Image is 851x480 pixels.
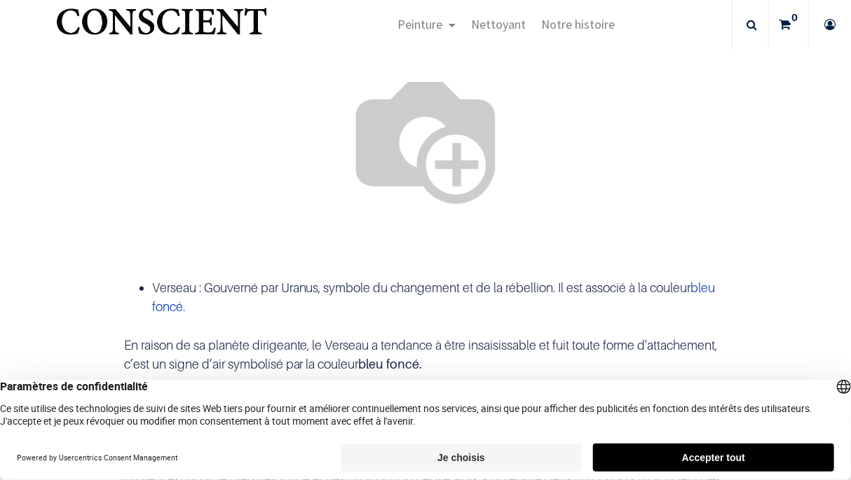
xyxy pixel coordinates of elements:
[12,12,54,54] button: Open chat widget
[359,357,423,371] b: bleu foncé.
[336,48,515,228] img: Couleur - peinture - terracotta - accueillant
[124,336,728,373] p: En raison de sa planète dirigeante, le Verseau a tendance à être insaisissable et fuit toute form...
[471,16,526,32] span: Nettoyant
[788,11,801,25] sup: 0
[542,16,615,32] span: Notre histoire
[152,278,728,316] p: Verseau : Gouverné par Uranus, symbole du changement et de la rébellion. Il est associé à la couleur
[397,16,442,32] span: Peinture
